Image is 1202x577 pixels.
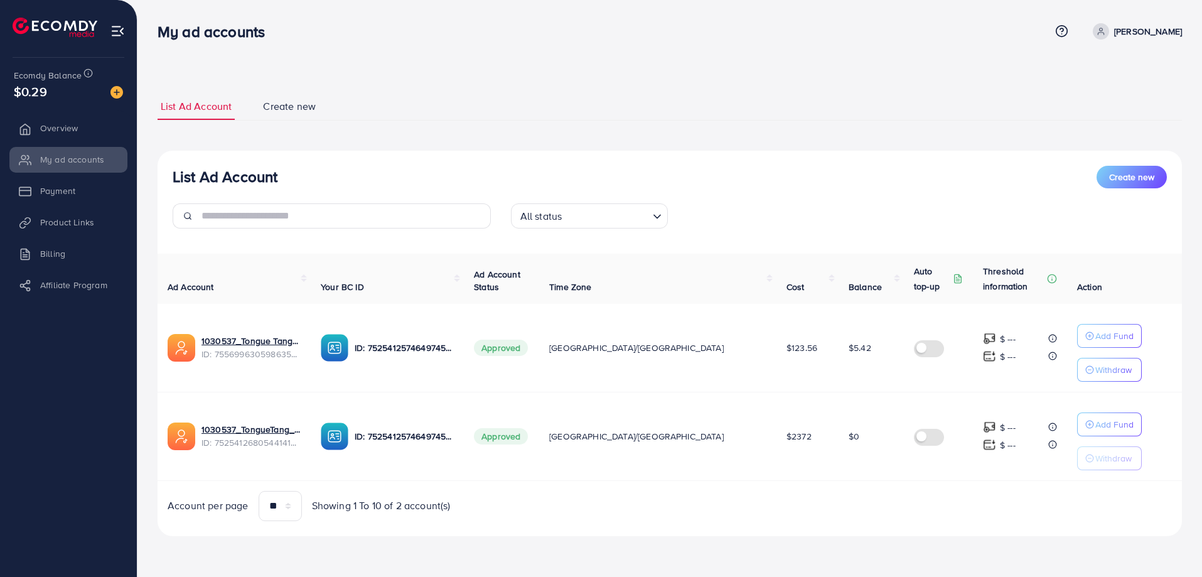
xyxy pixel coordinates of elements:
img: logo [13,18,97,37]
span: $2372 [786,430,812,443]
img: top-up amount [983,421,996,434]
button: Withdraw [1077,358,1142,382]
a: 1030537_TongueTang_1752146687547 [201,423,301,436]
span: ID: 7556996305986355216 [201,348,301,360]
span: Balance [849,281,882,293]
span: [GEOGRAPHIC_DATA]/[GEOGRAPHIC_DATA] [549,342,724,354]
span: Approved [474,428,528,445]
span: Create new [1109,171,1154,183]
span: List Ad Account [161,99,232,114]
span: Create new [263,99,316,114]
img: ic-ba-acc.ded83a64.svg [321,423,348,450]
img: image [110,86,123,99]
span: $123.56 [786,342,817,354]
div: <span class='underline'>1030537_Tongue Tang 2_1759500341834</span></br>7556996305986355216 [201,335,301,360]
h3: List Ad Account [173,168,277,186]
h3: My ad accounts [158,23,275,41]
span: Your BC ID [321,281,364,293]
span: All status [518,207,565,225]
p: $ --- [1000,332,1016,347]
button: Add Fund [1077,413,1142,436]
img: top-up amount [983,332,996,345]
span: $0 [849,430,859,443]
p: Add Fund [1095,328,1134,343]
img: menu [110,24,125,38]
a: 1030537_Tongue Tang 2_1759500341834 [201,335,301,347]
p: $ --- [1000,349,1016,364]
span: Account per page [168,499,249,513]
span: [GEOGRAPHIC_DATA]/[GEOGRAPHIC_DATA] [549,430,724,443]
button: Add Fund [1077,324,1142,348]
p: Add Fund [1095,417,1134,432]
span: Ad Account [168,281,214,293]
span: $0.29 [14,82,47,100]
p: $ --- [1000,438,1016,453]
p: Withdraw [1095,451,1132,466]
img: top-up amount [983,350,996,363]
div: <span class='underline'>1030537_TongueTang_1752146687547</span></br>7525412680544141329 [201,423,301,449]
img: ic-ba-acc.ded83a64.svg [321,334,348,362]
span: Cost [786,281,805,293]
span: ID: 7525412680544141329 [201,436,301,449]
span: Ad Account Status [474,268,520,293]
p: Withdraw [1095,362,1132,377]
p: [PERSON_NAME] [1114,24,1182,39]
img: ic-ads-acc.e4c84228.svg [168,334,195,362]
div: Search for option [511,203,668,229]
span: $5.42 [849,342,871,354]
span: Time Zone [549,281,591,293]
button: Withdraw [1077,446,1142,470]
p: ID: 7525412574649745409 [355,340,454,355]
p: Auto top-up [914,264,950,294]
p: Threshold information [983,264,1044,294]
input: Search for option [566,205,647,225]
p: $ --- [1000,420,1016,435]
a: [PERSON_NAME] [1088,23,1182,40]
img: ic-ads-acc.e4c84228.svg [168,423,195,450]
img: top-up amount [983,438,996,451]
span: Ecomdy Balance [14,69,82,82]
span: Action [1077,281,1102,293]
p: ID: 7525412574649745409 [355,429,454,444]
span: Showing 1 To 10 of 2 account(s) [312,499,451,513]
button: Create new [1097,166,1167,188]
span: Approved [474,340,528,356]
